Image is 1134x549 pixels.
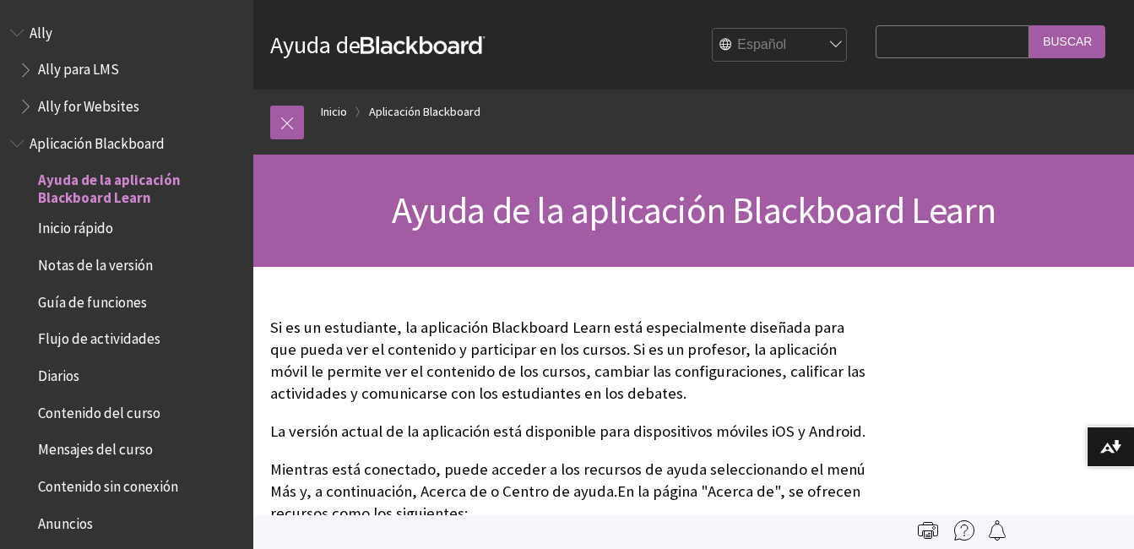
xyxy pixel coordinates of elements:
span: Diarios [38,361,79,384]
span: Contenido sin conexión [38,472,178,495]
span: Ally for Websites [38,92,139,115]
img: Follow this page [987,520,1007,541]
a: Ayuda deBlackboard [270,30,486,60]
span: Mensajes del curso [38,436,153,459]
span: Notas de la versión [38,251,153,274]
input: Buscar [1029,25,1105,58]
p: Mientras está conectado, puede acceder a los recursos de ayuda seleccionando el menú Más y, a con... [270,459,867,525]
p: Si es un estudiante, la aplicación Blackboard Learn está especialmente diseñada para que pueda ve... [270,317,867,405]
span: Contenido del curso [38,399,160,421]
span: Ally para LMS [38,56,119,79]
select: Site Language Selector [713,29,848,63]
strong: Blackboard [361,36,486,54]
span: Anuncios [38,509,93,532]
nav: Book outline for Anthology Ally Help [10,19,243,121]
span: Guía de funciones [38,288,147,311]
span: Flujo de actividades [38,325,160,348]
span: Inicio rápido [38,215,113,237]
a: Aplicación Blackboard [369,101,480,122]
span: Ally [30,19,52,41]
span: Ayuda de la aplicación Blackboard Learn [38,166,241,206]
img: Print [918,520,938,541]
p: La versión actual de la aplicación está disponible para dispositivos móviles iOS y Android. [270,421,867,443]
a: Inicio [321,101,347,122]
span: Ayuda de la aplicación Blackboard Learn [392,187,996,233]
img: More help [954,520,974,541]
span: Aplicación Blackboard [30,129,165,152]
